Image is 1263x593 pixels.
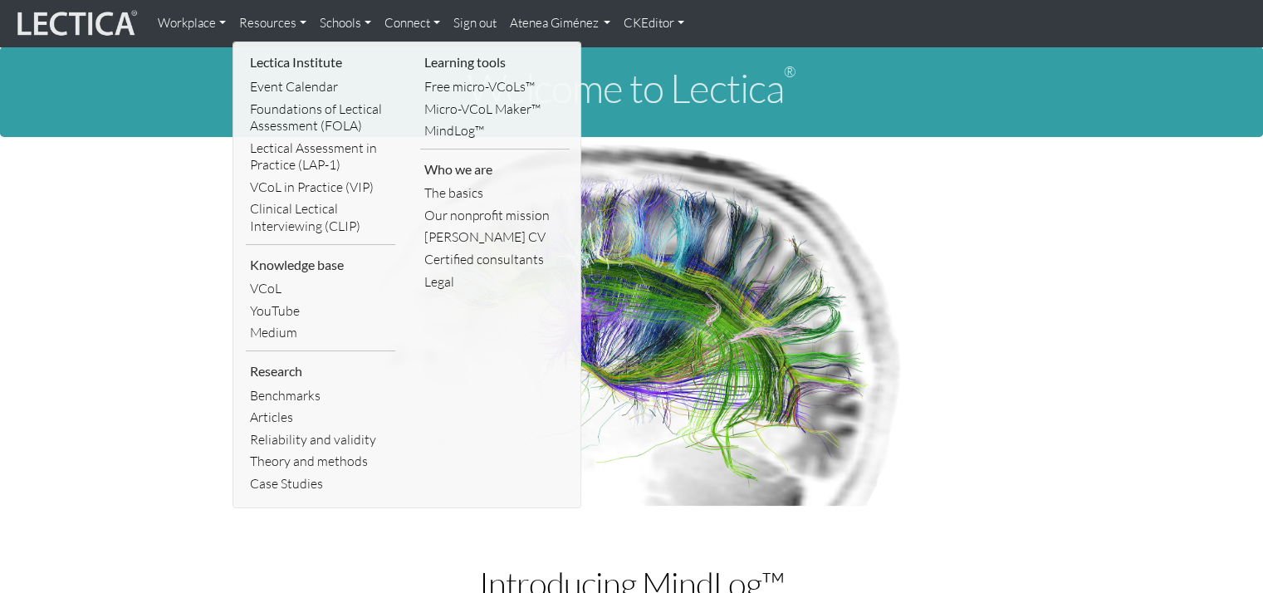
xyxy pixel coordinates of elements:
sup: ® [784,62,795,81]
li: Research [246,358,395,385]
a: Foundations of Lectical Assessment (FOLA) [246,98,395,137]
a: Clinical Lectical Interviewing (CLIP) [246,198,395,237]
a: Atenea Giménez [503,7,618,40]
h1: Welcome to Lectica [13,66,1250,110]
li: Learning tools [420,49,570,76]
img: Human Connectome Project Image [355,137,908,506]
a: VCoL [246,277,395,300]
li: Knowledge base [246,252,395,278]
a: Certified consultants [420,248,570,271]
a: Connect [378,7,447,40]
a: Schools [313,7,378,40]
a: CKEditor [617,7,691,40]
a: Articles [246,406,395,429]
a: Theory and methods [246,450,395,473]
a: VCoL in Practice (VIP) [246,176,395,198]
a: Lectical Assessment in Practice (LAP-1) [246,137,395,176]
a: YouTube [246,300,395,322]
a: Our nonprofit mission [420,204,570,227]
a: [PERSON_NAME] CV [420,226,570,248]
li: Lectica Institute [246,49,395,76]
a: Micro-VCoL Maker™ [420,98,570,120]
a: Resources [233,7,313,40]
a: Medium [246,321,395,344]
a: The basics [420,182,570,204]
a: Legal [420,271,570,293]
a: Free micro-VCoLs™ [420,76,570,98]
a: Case Studies [246,473,395,495]
a: Benchmarks [246,385,395,407]
img: lecticalive [13,7,138,39]
a: Sign out [447,7,503,40]
a: Workplace [151,7,233,40]
a: Reliability and validity [246,429,395,451]
li: Who we are [420,156,570,183]
a: MindLog™ [420,120,570,142]
a: Event Calendar [246,76,395,98]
